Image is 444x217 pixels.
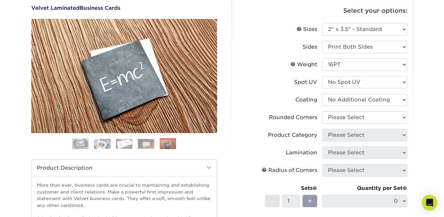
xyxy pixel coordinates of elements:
span: + [308,196,312,206]
h2: Product Description [32,160,217,176]
img: Business Cards 04 [138,139,154,149]
h1: Business Cards [31,5,217,11]
div: Product Category [268,131,317,139]
div: Sets [265,184,317,192]
div: Sizes [297,25,317,33]
a: Velvet LaminatedBusiness Cards [31,5,217,11]
div: Radius of Corners [262,166,317,174]
div: Spot UV [294,78,317,86]
div: Rounded Corners [269,114,317,121]
iframe: Google Customer Reviews [2,197,55,215]
img: Business Cards 05 [160,139,176,150]
span: - [271,196,274,206]
div: Weight [290,61,317,69]
div: Quantity per Set [322,184,407,192]
div: Sides [303,43,317,51]
div: Open Intercom Messenger [422,195,437,210]
img: Velvet Laminated 05 [31,12,217,140]
span: Velvet Laminated [31,5,80,11]
div: Lamination [286,149,317,157]
img: Business Cards 03 [116,139,132,149]
img: Business Cards 02 [94,139,111,149]
img: Business Cards 01 [72,136,89,152]
div: Coating [295,96,317,104]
